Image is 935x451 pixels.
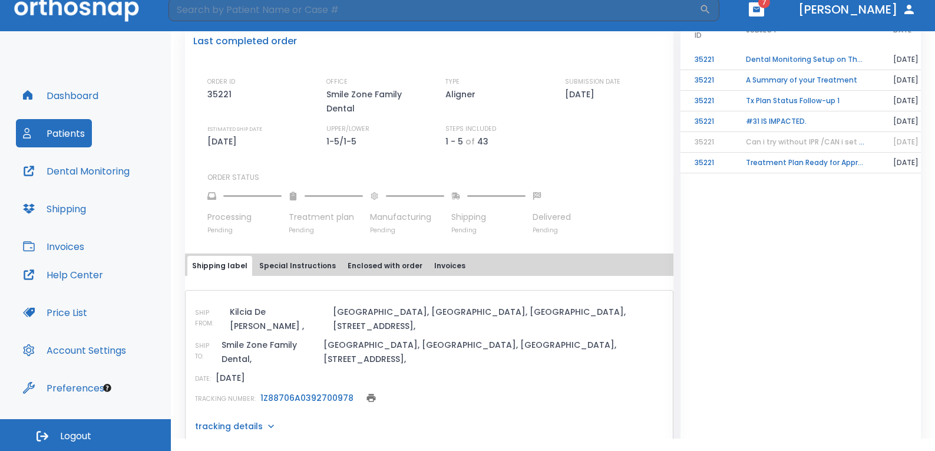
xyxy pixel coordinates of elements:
p: Smile Zone Family Dental, [222,338,319,366]
p: 1 - 5 [445,134,463,149]
td: [DATE] [879,50,933,70]
span: Logout [60,430,91,443]
p: Pending [533,226,571,235]
td: 35221 [680,50,732,70]
p: Pending [207,226,282,235]
p: Pending [370,226,444,235]
button: Price List [16,298,94,327]
p: SHIP FROM: [195,308,225,329]
p: DATE: [195,374,211,384]
p: OFFICE [326,77,348,87]
td: [DATE] [879,70,933,91]
p: [DATE] [565,87,599,101]
span: 35221 [695,137,714,147]
td: [DATE] [879,153,933,173]
button: Account Settings [16,336,133,364]
td: Tx Plan Status Follow-up 1 [732,91,879,111]
p: [DATE] [216,371,245,385]
td: 35221 [680,111,732,132]
p: TRACKING NUMBER: [195,394,256,404]
td: Treatment Plan Ready for Approval! [732,153,879,173]
td: 35221 [680,153,732,173]
td: [DATE] [879,111,933,132]
p: Pending [451,226,526,235]
p: STEPS INCLUDED [445,124,496,134]
button: Help Center [16,261,110,289]
td: Dental Monitoring Setup on The Delivery Day [732,50,879,70]
button: Patients [16,119,92,147]
p: Pending [289,226,363,235]
p: ORDER ID [207,77,235,87]
p: [GEOGRAPHIC_DATA], [GEOGRAPHIC_DATA], [GEOGRAPHIC_DATA], [STREET_ADDRESS], [333,305,663,333]
button: Invoices [429,256,470,276]
p: tracking details [195,420,263,432]
td: [DATE] [879,91,933,111]
p: Treatment plan [289,211,363,223]
a: 1Z88706A0392700978 [260,392,353,404]
button: Preferences [16,374,111,402]
button: Dental Monitoring [16,157,137,185]
p: Aligner [445,87,480,101]
p: Delivered [533,211,571,223]
p: Manufacturing [370,211,444,223]
p: Last completed order [193,34,297,48]
p: ESTIMATED SHIP DATE [207,124,262,134]
p: SUBMISSION DATE [565,77,620,87]
td: 35221 [680,70,732,91]
button: Enclosed with order [343,256,427,276]
p: 1-5/1-5 [326,134,361,149]
p: 35221 [207,87,236,101]
button: Dashboard [16,81,105,110]
p: ORDER STATUS [207,172,665,183]
span: [DATE] [893,137,919,147]
p: Processing [207,211,282,223]
button: Special Instructions [255,256,341,276]
p: Smile Zone Family Dental [326,87,427,116]
button: Invoices [16,232,91,261]
p: [GEOGRAPHIC_DATA], [GEOGRAPHIC_DATA], [GEOGRAPHIC_DATA], [STREET_ADDRESS], [323,338,663,366]
p: Kilcia De [PERSON_NAME] , [230,305,328,333]
button: print [363,390,379,406]
p: [DATE] [207,134,241,149]
div: Tooltip anchor [102,383,113,393]
p: SHIP TO: [195,341,217,362]
p: 43 [477,134,488,149]
td: #31 IS IMPACTED. [732,111,879,132]
button: Shipping [16,195,93,223]
td: A Summary of your Treatment [732,70,879,91]
p: TYPE [445,77,460,87]
div: tabs [187,256,671,276]
p: Shipping [451,211,526,223]
button: Shipping label [187,256,252,276]
p: UPPER/LOWER [326,124,369,134]
td: 35221 [680,91,732,111]
p: of [465,134,475,149]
